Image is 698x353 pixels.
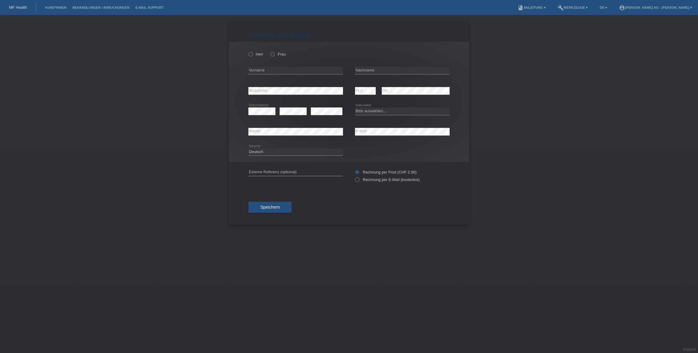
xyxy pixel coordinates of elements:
a: Behandlungen / Abbuchungen [69,6,132,9]
a: buildWerkzeuge ▾ [555,6,591,9]
span: Speichern [260,205,280,210]
a: MF Health [9,5,27,10]
i: build [558,5,564,11]
a: Support [683,347,696,351]
a: E-Mail Support [132,6,167,9]
input: Rechnung per Post (CHF 2.90) [355,170,359,177]
i: account_circle [619,5,625,11]
input: Rechnung per E-Mail (kostenlos) [355,177,359,185]
label: Herr [248,52,263,56]
a: Kund*innen [42,6,69,9]
i: book [517,5,523,11]
label: Rechnung per Post (CHF 2.90) [355,170,417,174]
label: Frau [270,52,286,56]
input: Frau [270,52,274,56]
input: Herr [248,52,252,56]
label: Rechnung per E-Mail (kostenlos) [355,177,420,182]
a: account_circle[PERSON_NAME] AG - [PERSON_NAME] ▾ [616,6,695,9]
a: DE ▾ [597,6,610,9]
a: bookAnleitung ▾ [514,6,548,9]
button: Speichern [248,202,292,213]
h1: Kund*in hinzufügen [248,31,450,39]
